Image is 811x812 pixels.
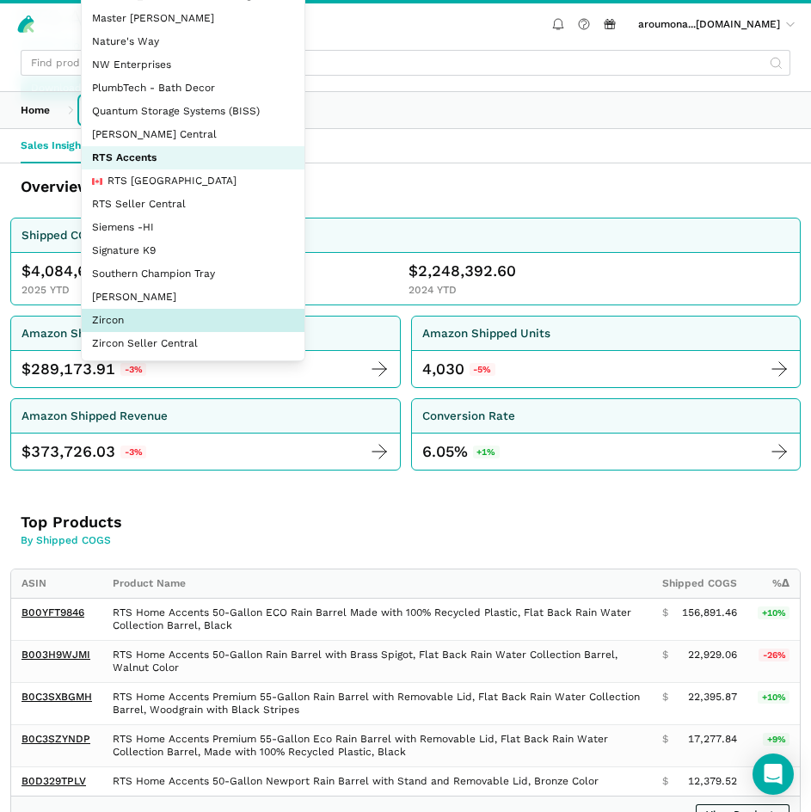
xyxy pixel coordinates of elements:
div: Amazon Shipped COGS [22,324,152,342]
div: 2025 YTD [22,284,403,297]
span: -3% [120,363,146,376]
span: +10% [758,606,789,619]
input: Find product by ASIN, name, or model number [21,50,790,76]
span: +10% [758,691,789,704]
span: $ [662,649,668,661]
span: -26% [759,649,789,661]
button: RTS Accents [82,146,304,169]
a: Home [10,97,60,123]
button: Quantum Storage Systems (BISS) [82,100,304,123]
td: RTS Home Accents Premium 55-Gallon Rain Barrel with Removable Lid, Flat Back Rain Water Collectio... [102,683,652,725]
button: RTS Seller Central [82,193,304,216]
span: 22,929.06 [688,649,737,661]
span: 17,277.84 [688,733,737,746]
button: Nature's Way [82,30,304,53]
p: By Shipped COGS [21,532,412,548]
span: 12,379.52 [688,775,737,788]
a: Sales Insights [10,129,101,163]
td: RTS Home Accents 50-Gallon Rain Barrel with Brass Spigot, Flat Back Rain Water Collection Barrel,... [102,641,652,683]
a: Amazon Shipped Revenue $ 373,726.03 -3% [10,398,401,471]
span: -5% [470,363,495,376]
a: Amazon Shipped Units 4,030 -5% [411,316,802,388]
th: Product Name [102,569,652,599]
span: $ [662,691,668,704]
a: B0C3SZYNDP [22,733,90,745]
span: $ [662,775,668,788]
td: RTS Home Accents 50-Gallon Newport Rain Barrel with Stand and Removable Lid, Bronze Color [102,767,652,797]
a: Amazon Shipped COGS $ 289,173.91 -3% [10,316,401,388]
span: 2,248,392.60 [418,261,516,281]
span: +9% [763,733,789,746]
span: $ [409,261,418,281]
th: Shipped COGS [652,569,747,599]
td: RTS Home Accents 50-Gallon ECO Rain Barrel Made with 100% Recycled Plastic, Flat Back Rain Water ... [102,599,652,641]
span: +1% [473,446,500,458]
button: Signature K9 [82,239,304,262]
span: 289,173.91 [31,359,115,379]
div: 6.05% [422,441,500,462]
span: 156,891.46 [682,606,737,619]
button: RTS [GEOGRAPHIC_DATA] [82,169,304,193]
a: B00YFT9846 [22,606,84,618]
span: $ [22,441,31,462]
span: -3% [120,446,146,458]
button: Master [PERSON_NAME] [82,7,304,30]
a: Conversion Rate 6.05%+1% [411,398,802,471]
div: Shipped COGS Year-To-Date [22,226,181,244]
span: $ [22,261,31,281]
span: 4,084,625.14 [31,261,129,281]
span: $ [22,359,31,379]
button: Southern Champion Tray [82,262,304,286]
button: [PERSON_NAME] [82,286,304,309]
h3: Top Products [21,512,412,532]
div: Amazon Shipped Units [422,324,550,342]
button: PlumbTech - Bath Decor [82,77,304,100]
button: Zircon Seller Central [82,332,304,355]
div: Conversion Rate [422,407,515,425]
div: Amazon Shipped Revenue [22,407,168,425]
span: 22,395.87 [688,691,737,704]
a: B0C3SXBGMH [22,691,92,703]
button: Zircon [82,309,304,332]
span: $ [662,606,668,619]
span: $ [662,733,668,746]
button: [PERSON_NAME] Central [82,123,304,146]
button: NW Enterprises [82,53,304,77]
a: B003H9WJMI [22,649,90,661]
button: Siemens -HI [82,216,304,239]
div: 2024 YTD [409,284,790,297]
td: RTS Home Accents Premium 55-Gallon Eco Rain Barrel with Removable Lid, Flat Back Rain Water Colle... [102,725,652,767]
h3: Overview [21,176,412,197]
div: Open Intercom Messenger [753,754,794,795]
span: aroumona...[DOMAIN_NAME] [638,18,780,31]
th: ASIN [11,569,102,599]
div: 4,030 [422,359,464,379]
a: aroumona...[DOMAIN_NAME] [633,15,801,34]
th: %Δ [747,569,800,599]
span: 373,726.03 [31,441,115,462]
a: B0D329TPLV [22,775,86,787]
